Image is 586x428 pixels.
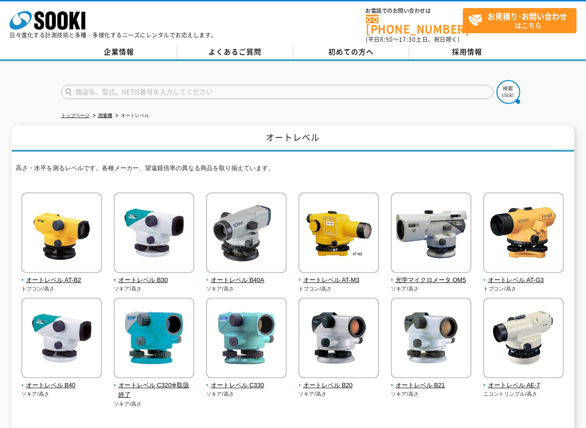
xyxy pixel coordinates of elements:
[483,381,564,391] span: オートレベル AE-7
[206,192,287,275] img: オートレベル B40A
[463,8,577,33] a: お見積り･お問い合わせはこちら
[391,298,471,381] img: オートレベル B21
[206,266,287,285] a: オートレベル B40A
[399,35,416,44] span: 17:30
[391,192,471,275] img: 光学マイクロメータ OM5
[468,9,576,32] span: はこちら
[61,45,177,59] a: 企業情報
[21,275,102,285] span: オートレベル AT-B2
[21,298,102,381] img: オートレベル B40
[483,298,564,381] img: オートレベル AE-7
[114,298,194,381] img: オートレベル C320※取扱終了
[98,113,112,118] a: 測量機
[206,285,287,293] p: ソキア/高さ
[206,372,287,391] a: オートレベル C330
[298,390,379,398] p: ソキア/高さ
[391,372,472,391] a: オートレベル B21
[483,275,564,285] span: オートレベル AT-G3
[483,285,564,293] p: トプコン/高さ
[21,266,102,285] a: オートレベル AT-B2
[21,285,102,293] p: トプコン/高さ
[293,45,409,59] a: 初めての方へ
[483,372,564,391] a: オートレベル AE-7
[391,275,472,285] span: 光学マイクロメータ OM5
[366,15,463,34] a: [PHONE_NUMBER]
[9,32,217,38] p: 日々進化する計測技術と多種・多様化するニーズにレンタルでお応えします。
[12,126,575,152] h1: オートレベル
[21,192,102,275] img: オートレベル AT-B2
[177,45,293,59] a: よくあるご質問
[380,35,393,44] span: 8:50
[391,390,472,398] p: ソキア/高さ
[298,381,379,391] span: オートレベル B20
[21,390,102,398] p: ソキア/高さ
[21,372,102,391] a: オートレベル B40
[298,298,379,381] img: オートレベル B20
[114,285,195,293] p: ソキア/高さ
[298,285,379,293] p: トプコン/高さ
[409,45,525,59] a: 採用情報
[61,85,494,99] input: 商品名、型式、NETIS番号を入力してください
[298,372,379,391] a: オートレベル B20
[391,266,472,285] a: 光学マイクロメータ OM5
[206,298,287,381] img: オートレベル C330
[114,381,195,401] span: オートレベル C320※取扱終了
[298,275,379,285] span: オートレベル AT-M3
[114,275,195,285] span: オートレベル B30
[16,164,570,178] p: 高さ・水平を測るレベルです。各種メーカー、望遠鏡倍率の異なる商品を取り揃えています。
[391,285,472,293] p: ソキア/高さ
[114,372,195,400] a: オートレベル C320※取扱終了
[366,35,460,44] span: (平日 ～ 土日、祝日除く)
[206,275,287,285] span: オートレベル B40A
[206,381,287,391] span: オートレベル C330
[487,10,567,22] strong: お見積り･お問い合わせ
[298,266,379,285] a: オートレベル AT-M3
[483,192,564,275] img: オートレベル AT-G3
[114,192,194,275] img: オートレベル B30
[496,80,520,104] img: btn_search.png
[114,266,195,285] a: オートレベル B30
[483,390,564,398] p: ニコントリンブル/高さ
[328,46,374,57] span: 初めての方へ
[391,381,472,391] span: オートレベル B21
[114,111,149,121] li: オートレベル
[366,8,463,14] span: お電話でのお問い合わせは
[61,113,90,118] a: トップページ
[483,266,564,285] a: オートレベル AT-G3
[114,400,195,408] p: ソキア/高さ
[298,192,379,275] img: オートレベル AT-M3
[206,390,287,398] p: ソキア/高さ
[21,381,102,391] span: オートレベル B40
